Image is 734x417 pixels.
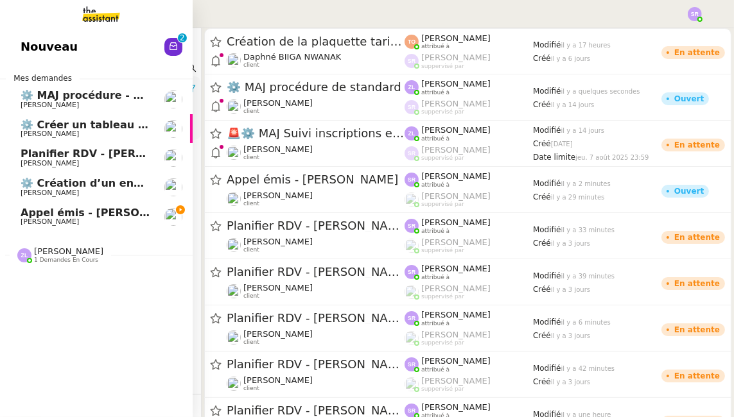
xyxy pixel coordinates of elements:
span: il y a 2 minutes [561,180,611,187]
span: [PERSON_NAME] [21,130,79,138]
div: En attente [674,372,720,380]
img: svg [405,173,419,187]
span: Planifier RDV - [PERSON_NAME] [227,220,405,232]
span: Modifié [533,87,561,96]
span: il y a 17 heures [561,42,611,49]
img: users%2FpftfpH3HWzRMeZpe6E7kXDgO5SJ3%2Favatar%2Fa3cc7090-f8ed-4df9-82e0-3c63ac65f9dd [227,330,241,345]
span: attribué à [421,89,450,96]
span: Créé [533,331,551,340]
div: Ouvert [674,187,704,195]
span: suppervisé par [421,386,464,393]
app-user-label: suppervisé par [405,330,533,346]
span: il y a 3 jours [551,286,590,293]
span: attribué à [421,274,450,281]
img: svg [405,357,419,371]
app-user-label: suppervisé par [405,191,533,208]
span: [DATE] [551,140,573,148]
span: attribué à [421,182,450,189]
app-user-detailed-label: client [227,329,405,346]
img: svg [405,311,419,325]
span: [PERSON_NAME] [243,237,313,246]
span: il y a quelques secondes [561,88,640,95]
span: ⚙️ Créer un tableau de bord mensuel [21,119,235,131]
img: svg [17,248,31,262]
span: suppervisé par [421,201,464,208]
span: il y a 6 jours [551,55,590,62]
app-user-label: suppervisé par [405,99,533,115]
span: suppervisé par [421,339,464,346]
span: Créé [533,192,551,201]
span: [PERSON_NAME] [421,99,491,108]
span: client [243,108,259,115]
img: svg [405,35,419,49]
app-user-detailed-label: client [227,375,405,392]
img: users%2FW4OQjB9BRtYK2an7yusO0WsYLsD3%2Favatar%2F28027066-518b-424c-8476-65f2e549ac29 [164,178,182,196]
span: [PERSON_NAME] [21,217,79,226]
app-user-label: attribué à [405,79,533,96]
span: [PERSON_NAME] [243,329,313,339]
span: client [243,385,259,392]
img: users%2FRcIDm4Xn1TPHYwgLThSv8RQYtaM2%2Favatar%2F95761f7a-40c3-4bb5-878d-fe785e6f95b2 [227,192,241,206]
span: [PERSON_NAME] [21,189,79,197]
span: il y a 3 jours [551,240,590,247]
span: Modifié [533,40,561,49]
span: Appel émis - [PERSON_NAME] [21,207,191,219]
img: users%2FRcIDm4Xn1TPHYwgLThSv8RQYtaM2%2Favatar%2F95761f7a-40c3-4bb5-878d-fe785e6f95b2 [164,208,182,226]
span: Créé [533,139,551,148]
span: Planifier RDV - [PERSON_NAME] [227,266,405,278]
div: En attente [674,280,720,287]
span: [PERSON_NAME] [421,310,491,319]
span: ⚙️ Création d’un environnement d’essai dans Kit [21,177,303,189]
span: [PERSON_NAME] [421,376,491,386]
span: il y a 33 minutes [561,226,615,234]
span: [PERSON_NAME] [421,264,491,273]
span: Créé [533,377,551,386]
app-user-label: attribué à [405,217,533,234]
app-user-detailed-label: client [227,144,405,161]
span: Créé [533,100,551,109]
span: il y a 14 jours [561,127,605,134]
span: 1 demandes en cours [34,257,98,264]
span: [PERSON_NAME] [243,98,313,108]
span: Créé [533,239,551,248]
span: il y a 42 minutes [561,365,615,372]
span: suppervisé par [421,155,464,162]
img: users%2FpftfpH3HWzRMeZpe6E7kXDgO5SJ3%2Favatar%2Fa3cc7090-f8ed-4df9-82e0-3c63ac65f9dd [164,149,182,167]
app-user-label: suppervisé par [405,284,533,300]
img: users%2FKPVW5uJ7nAf2BaBJPZnFMauzfh73%2Favatar%2FDigitalCollectionThumbnailHandler.jpeg [227,53,241,67]
app-user-detailed-label: client [227,98,405,115]
span: Daphné BIIGA NWANAK [243,52,341,62]
span: [PERSON_NAME] [243,191,313,200]
span: il y a 3 jours [551,332,590,339]
span: ⚙️ MAJ procédure de standard [227,81,405,93]
span: [PERSON_NAME] [421,330,491,339]
img: users%2FcRgg4TJXLQWrBH1iwK9wYfCha1e2%2Favatar%2Fc9d2fa25-7b78-4dd4-b0f3-ccfa08be62e5 [164,90,182,108]
app-user-detailed-label: client [227,52,405,69]
app-user-label: attribué à [405,33,533,50]
span: Modifié [533,318,561,327]
app-user-label: suppervisé par [405,53,533,69]
span: Mes demandes [6,72,80,85]
span: attribué à [421,135,450,142]
span: Planifier RDV - [PERSON_NAME] [227,359,405,370]
span: suppervisé par [421,293,464,300]
img: users%2FpftfpH3HWzRMeZpe6E7kXDgO5SJ3%2Favatar%2Fa3cc7090-f8ed-4df9-82e0-3c63ac65f9dd [227,284,241,298]
span: Création de la plaquette tarifaire [227,36,405,47]
span: Modifié [533,179,561,188]
span: Modifié [533,126,561,135]
span: client [243,293,259,300]
span: ⚙️ MAJ Suivi inscriptions et contrats de formation [227,128,405,139]
span: client [243,246,259,253]
span: attribué à [421,43,450,50]
div: En attente [674,49,720,56]
span: [PERSON_NAME] [243,283,313,293]
span: il y a 29 minutes [551,194,605,201]
nz-badge-sup: 2 [178,33,187,42]
span: [PERSON_NAME] [421,284,491,293]
app-user-label: attribué à [405,264,533,280]
span: Planifier RDV - [PERSON_NAME] [227,312,405,324]
img: svg [405,219,419,233]
span: Modifié [533,364,561,373]
img: users%2FpftfpH3HWzRMeZpe6E7kXDgO5SJ3%2Favatar%2Fa3cc7090-f8ed-4df9-82e0-3c63ac65f9dd [227,238,241,252]
img: users%2FPPrFYTsEAUgQy5cK5MCpqKbOX8K2%2Favatar%2FCapture%20d%E2%80%99e%CC%81cran%202023-06-05%20a%... [405,285,419,299]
